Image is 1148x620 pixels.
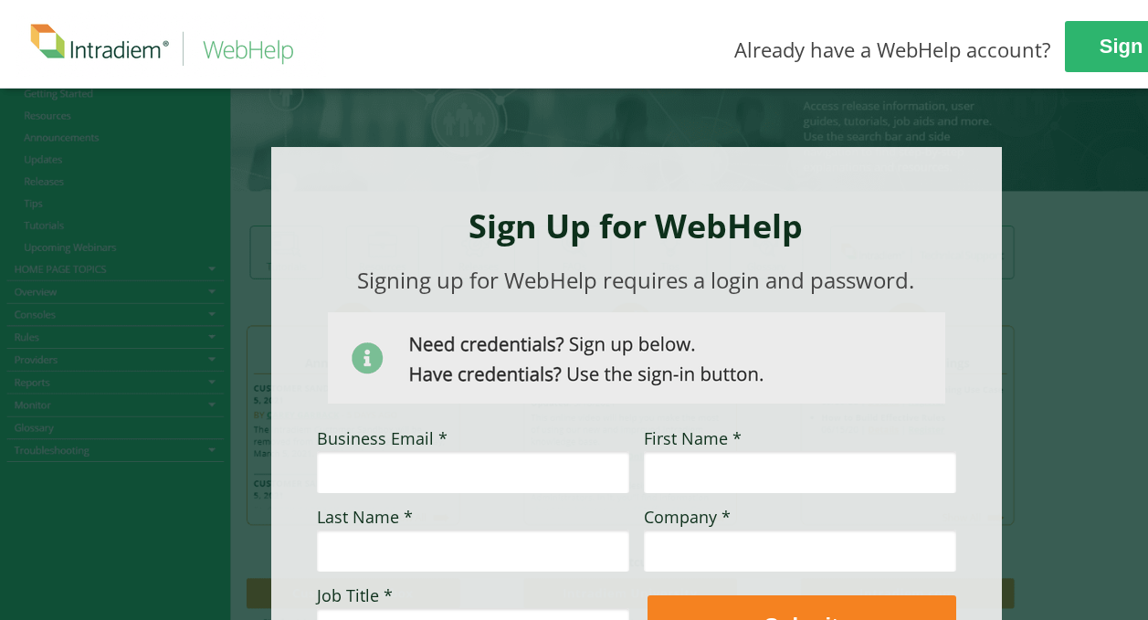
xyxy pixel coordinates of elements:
span: Business Email * [317,427,448,449]
span: Already have a WebHelp account? [734,36,1051,63]
span: Company * [644,506,731,528]
span: Last Name * [317,506,413,528]
span: Job Title * [317,584,393,606]
strong: Sign Up for WebHelp [469,204,803,248]
span: Signing up for WebHelp requires a login and password. [357,265,914,295]
img: Need Credentials? Sign up below. Have Credentials? Use the sign-in button. [328,312,945,404]
span: First Name * [644,427,742,449]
